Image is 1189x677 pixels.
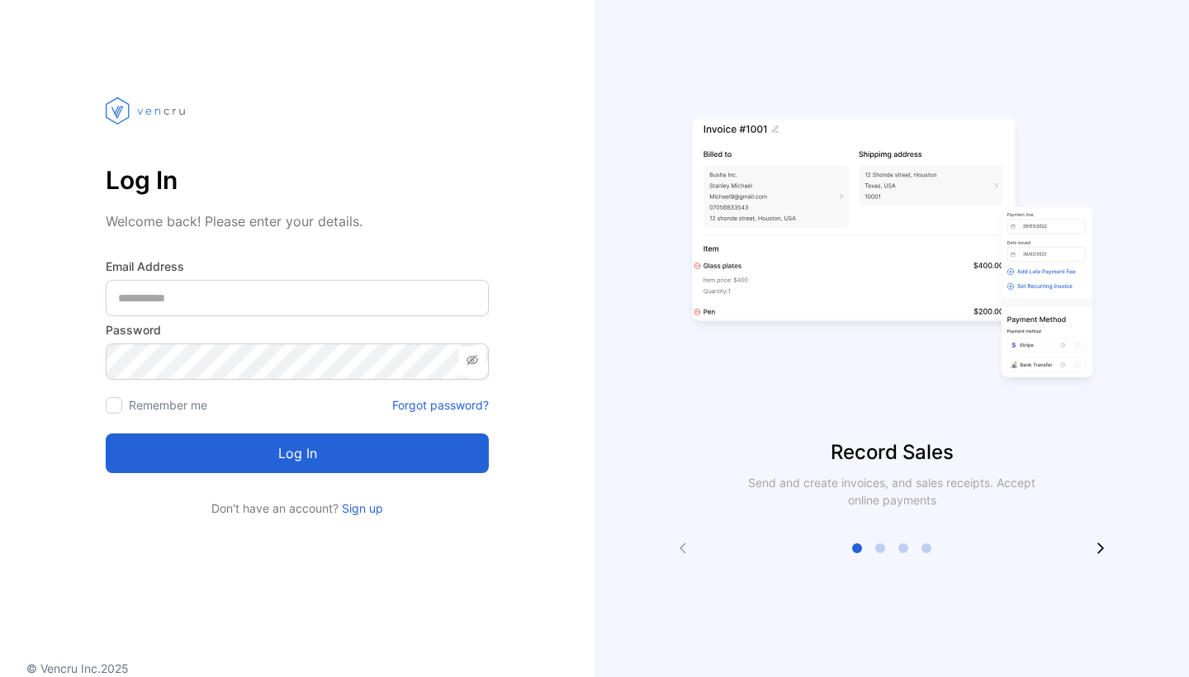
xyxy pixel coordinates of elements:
p: Log In [106,160,489,200]
p: Record Sales [594,438,1189,467]
label: Password [106,321,489,338]
a: Sign up [339,501,383,515]
p: Send and create invoices, and sales receipts. Accept online payments [733,474,1050,509]
img: vencru logo [106,66,188,155]
img: slider image [685,66,1098,438]
p: Don't have an account? [106,499,489,517]
a: Forgot password? [392,396,489,414]
label: Remember me [129,398,207,412]
label: Email Address [106,258,489,275]
button: Log in [106,433,489,473]
p: Welcome back! Please enter your details. [106,211,489,231]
